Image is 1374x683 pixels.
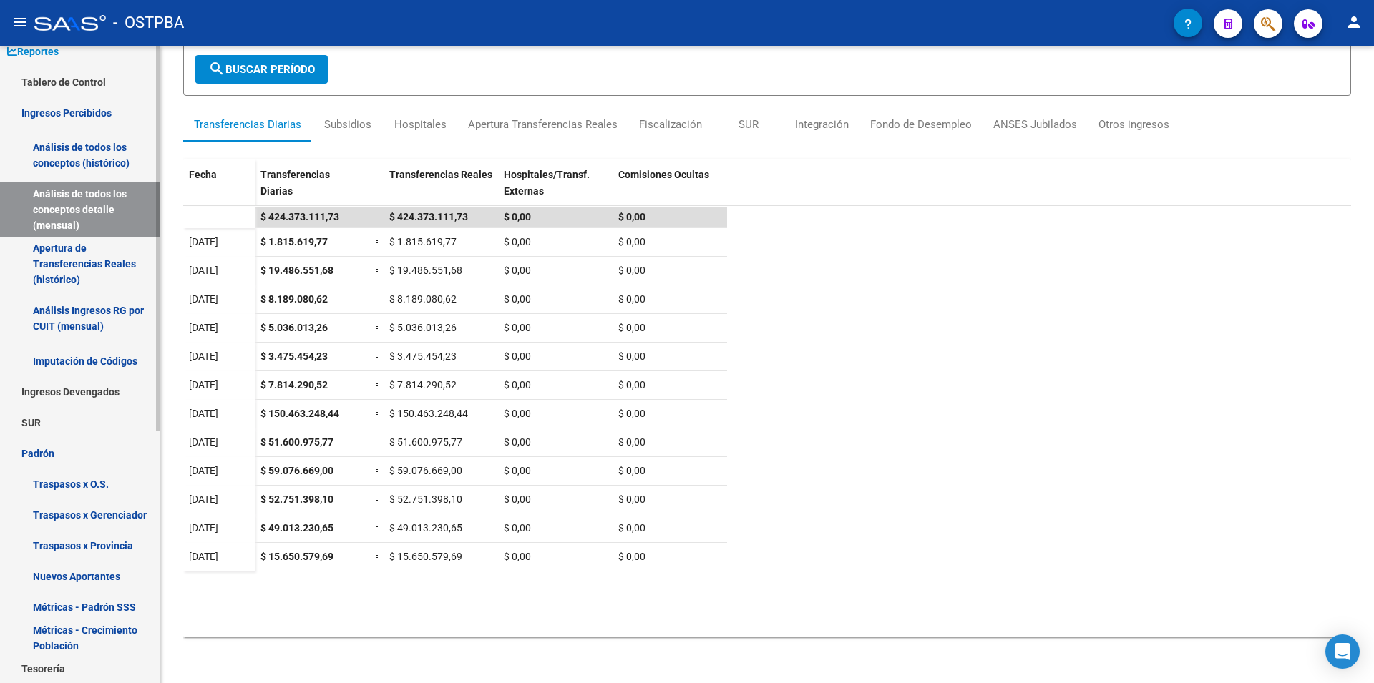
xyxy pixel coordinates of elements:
[375,322,381,333] span: =
[260,169,330,197] span: Transferencias Diarias
[504,211,531,222] span: $ 0,00
[375,379,381,390] span: =
[618,436,645,448] span: $ 0,00
[189,236,218,247] span: [DATE]
[375,493,381,505] span: =
[504,522,531,534] span: $ 0,00
[7,44,59,59] span: Reportes
[618,379,645,390] span: $ 0,00
[194,117,301,132] div: Transferencias Diarias
[255,159,369,220] datatable-header-cell: Transferencias Diarias
[993,117,1077,132] div: ANSES Jubilados
[389,408,468,419] span: $ 150.463.248,44
[189,551,218,562] span: [DATE]
[618,408,645,419] span: $ 0,00
[189,493,218,505] span: [DATE]
[260,493,333,505] span: $ 52.751.398,10
[389,236,457,247] span: $ 1.815.619,77
[1098,117,1169,132] div: Otros ingresos
[375,350,381,362] span: =
[389,322,457,333] span: $ 5.036.013,26
[618,350,645,362] span: $ 0,00
[260,236,328,247] span: $ 1.815.619,77
[639,117,702,132] div: Fiscalización
[618,169,709,180] span: Comisiones Ocultas
[389,522,462,534] span: $ 49.013.230,65
[795,117,849,132] div: Integración
[389,169,492,180] span: Transferencias Reales
[504,436,531,448] span: $ 0,00
[375,408,381,419] span: =
[375,465,381,476] span: =
[504,236,531,247] span: $ 0,00
[389,293,457,305] span: $ 8.189.080,62
[375,551,381,562] span: =
[618,551,645,562] span: $ 0,00
[189,169,217,180] span: Fecha
[260,551,333,562] span: $ 15.650.579,69
[504,293,531,305] span: $ 0,00
[208,60,225,77] mat-icon: search
[11,14,29,31] mat-icon: menu
[260,350,328,362] span: $ 3.475.454,23
[394,117,447,132] div: Hospitales
[504,322,531,333] span: $ 0,00
[189,522,218,534] span: [DATE]
[324,117,371,132] div: Subsidios
[389,465,462,476] span: $ 59.076.669,00
[389,436,462,448] span: $ 51.600.975,77
[208,63,315,76] span: Buscar Período
[504,169,590,197] span: Hospitales/Transf. Externas
[375,236,381,247] span: =
[260,379,328,390] span: $ 7.814.290,52
[189,350,218,362] span: [DATE]
[260,265,333,276] span: $ 19.486.551,68
[1325,634,1360,669] div: Open Intercom Messenger
[504,379,531,390] span: $ 0,00
[870,117,972,132] div: Fondo de Desempleo
[504,465,531,476] span: $ 0,00
[389,379,457,390] span: $ 7.814.290,52
[618,322,645,333] span: $ 0,00
[618,293,645,305] span: $ 0,00
[375,293,381,305] span: =
[498,159,613,220] datatable-header-cell: Hospitales/Transf. Externas
[189,465,218,476] span: [DATE]
[739,117,759,132] div: SUR
[375,522,381,534] span: =
[189,293,218,305] span: [DATE]
[504,265,531,276] span: $ 0,00
[260,522,333,534] span: $ 49.013.230,65
[260,293,328,305] span: $ 8.189.080,62
[1345,14,1363,31] mat-icon: person
[375,265,381,276] span: =
[195,55,328,84] button: Buscar Período
[260,436,333,448] span: $ 51.600.975,77
[389,493,462,505] span: $ 52.751.398,10
[504,408,531,419] span: $ 0,00
[189,322,218,333] span: [DATE]
[618,265,645,276] span: $ 0,00
[618,522,645,534] span: $ 0,00
[618,493,645,505] span: $ 0,00
[389,350,457,362] span: $ 3.475.454,23
[613,159,727,220] datatable-header-cell: Comisiones Ocultas
[618,236,645,247] span: $ 0,00
[504,551,531,562] span: $ 0,00
[389,551,462,562] span: $ 15.650.579,69
[183,159,255,220] datatable-header-cell: Fecha
[189,408,218,419] span: [DATE]
[260,211,339,222] span: $ 424.373.111,73
[260,322,328,333] span: $ 5.036.013,26
[189,379,218,390] span: [DATE]
[189,265,218,276] span: [DATE]
[375,436,381,448] span: =
[189,436,218,448] span: [DATE]
[389,211,468,222] span: $ 424.373.111,73
[384,159,498,220] datatable-header-cell: Transferencias Reales
[260,408,339,419] span: $ 150.463.248,44
[468,117,618,132] div: Apertura Transferencias Reales
[260,465,333,476] span: $ 59.076.669,00
[389,265,462,276] span: $ 19.486.551,68
[113,7,184,39] span: - OSTPBA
